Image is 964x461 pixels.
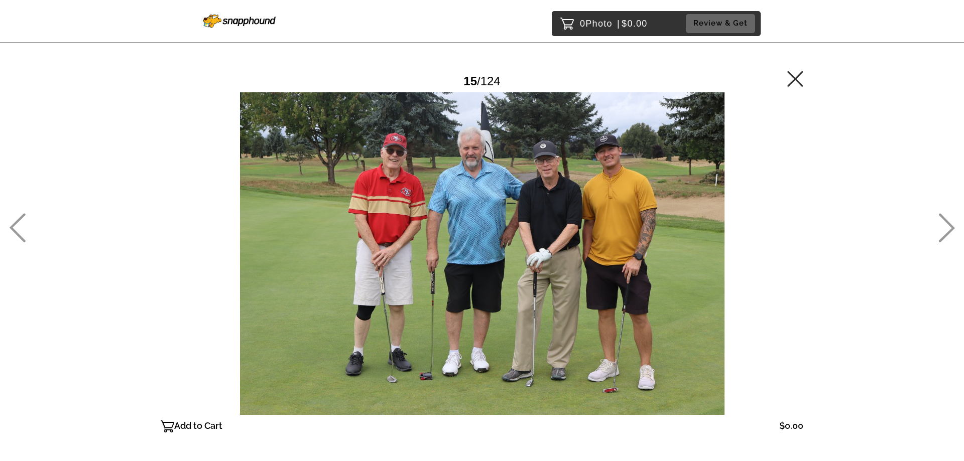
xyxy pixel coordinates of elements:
[686,14,758,33] a: Review & Get
[585,16,613,32] span: Photo
[617,19,620,29] span: |
[174,418,222,434] p: Add to Cart
[463,74,477,88] span: 15
[779,418,803,434] p: $0.00
[580,16,648,32] p: 0 $0.00
[463,70,500,92] div: /
[686,14,755,33] button: Review & Get
[203,15,276,28] img: Snapphound Logo
[480,74,501,88] span: 124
